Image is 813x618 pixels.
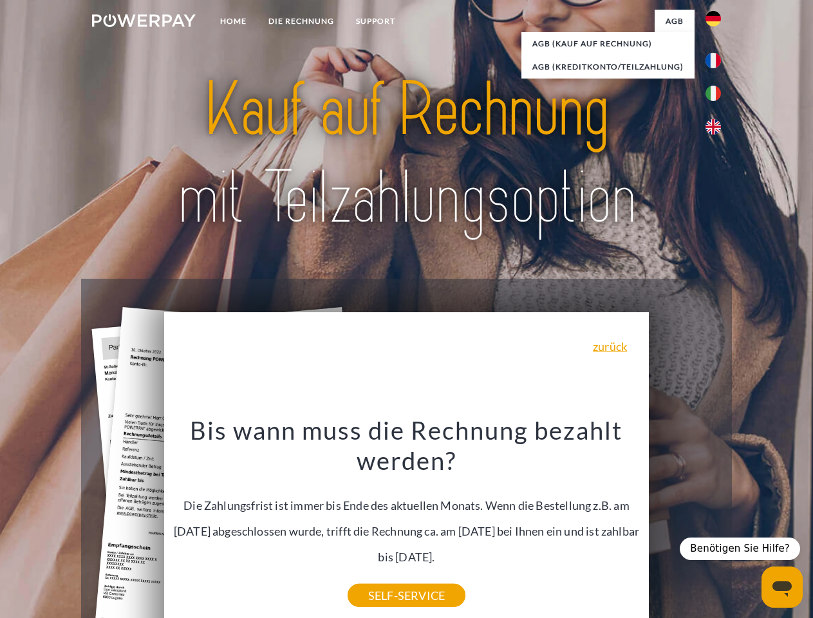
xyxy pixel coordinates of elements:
[680,538,800,560] div: Benötigen Sie Hilfe?
[209,10,257,33] a: Home
[521,55,695,79] a: AGB (Kreditkonto/Teilzahlung)
[706,86,721,101] img: it
[706,119,721,135] img: en
[345,10,406,33] a: SUPPORT
[348,584,465,607] a: SELF-SERVICE
[706,11,721,26] img: de
[257,10,345,33] a: DIE RECHNUNG
[593,341,627,352] a: zurück
[172,415,642,595] div: Die Zahlungsfrist ist immer bis Ende des aktuellen Monats. Wenn die Bestellung z.B. am [DATE] abg...
[123,62,690,247] img: title-powerpay_de.svg
[762,566,803,608] iframe: Schaltfläche zum Öffnen des Messaging-Fensters; Konversation läuft
[92,14,196,27] img: logo-powerpay-white.svg
[655,10,695,33] a: agb
[706,53,721,68] img: fr
[521,32,695,55] a: AGB (Kauf auf Rechnung)
[172,415,642,476] h3: Bis wann muss die Rechnung bezahlt werden?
